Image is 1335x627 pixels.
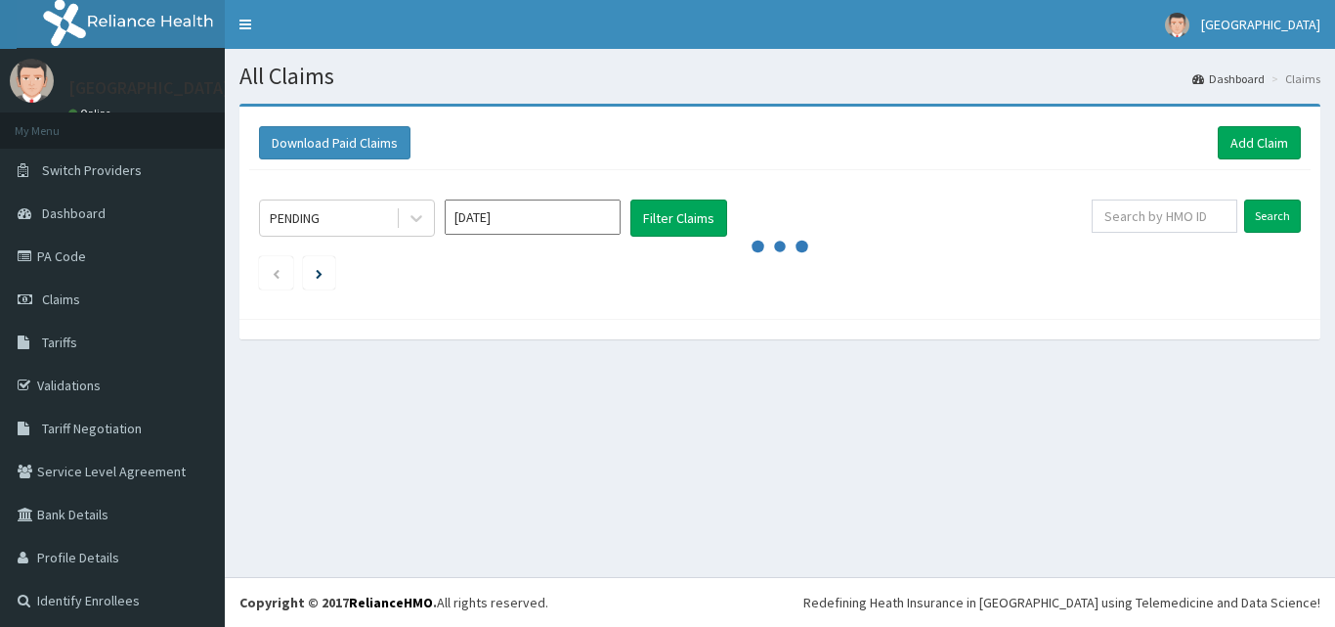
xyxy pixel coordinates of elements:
div: PENDING [270,208,320,228]
span: Tariffs [42,334,77,351]
span: Switch Providers [42,161,142,179]
h1: All Claims [239,64,1320,89]
a: Dashboard [1192,70,1265,87]
input: Select Month and Year [445,200,621,235]
a: Previous page [272,264,280,282]
img: User Image [10,59,54,103]
span: Dashboard [42,204,106,222]
span: [GEOGRAPHIC_DATA] [1201,16,1320,33]
strong: Copyright © 2017 . [239,594,437,611]
footer: All rights reserved. [225,577,1335,627]
input: Search by HMO ID [1092,200,1237,233]
svg: audio-loading [751,217,809,276]
a: Add Claim [1218,126,1301,159]
span: Tariff Negotiation [42,420,142,437]
button: Filter Claims [630,200,727,237]
input: Search [1244,200,1301,233]
a: RelianceHMO [349,594,433,611]
button: Download Paid Claims [259,126,410,159]
a: Online [68,107,115,120]
a: Next page [316,264,323,282]
div: Redefining Heath Insurance in [GEOGRAPHIC_DATA] using Telemedicine and Data Science! [803,593,1320,612]
p: [GEOGRAPHIC_DATA] [68,79,230,97]
li: Claims [1267,70,1320,87]
span: Claims [42,291,80,308]
img: User Image [1165,13,1189,37]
